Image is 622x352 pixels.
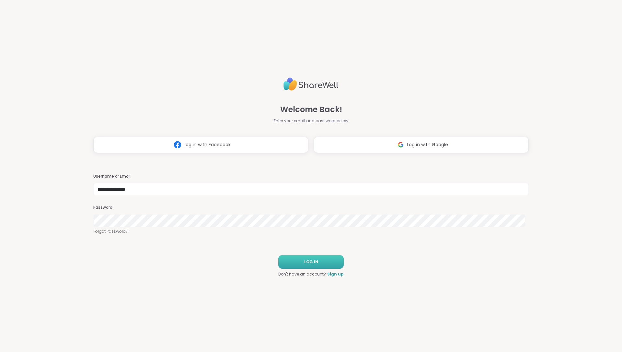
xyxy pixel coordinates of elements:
img: ShareWell Logomark [395,139,407,151]
span: Don't have an account? [278,271,326,277]
button: Log in with Facebook [93,137,308,153]
span: Enter your email and password below [274,118,348,124]
button: LOG IN [278,255,344,269]
span: Log in with Facebook [184,141,231,148]
button: Log in with Google [314,137,529,153]
span: LOG IN [304,259,318,265]
h3: Password [93,205,529,210]
span: Welcome Back! [280,104,342,115]
a: Sign up [327,271,344,277]
img: ShareWell Logomark [171,139,184,151]
a: Forgot Password? [93,229,529,234]
h3: Username or Email [93,174,529,179]
span: Log in with Google [407,141,448,148]
img: ShareWell Logo [283,75,339,93]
